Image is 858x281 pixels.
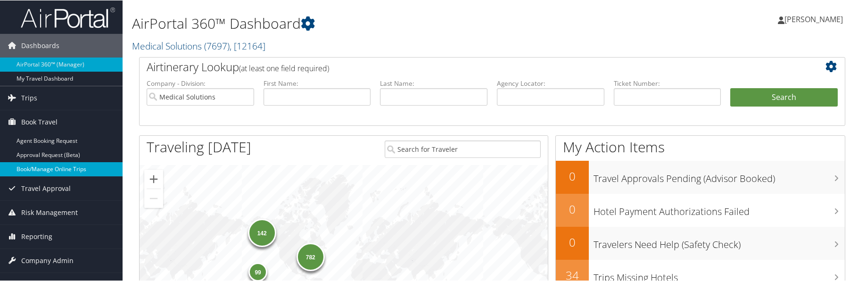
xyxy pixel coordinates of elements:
[556,193,845,226] a: 0Hotel Payment Authorizations Failed
[248,262,267,281] div: 99
[147,78,254,88] label: Company - Division:
[497,78,604,88] label: Agency Locator:
[594,233,845,251] h3: Travelers Need Help (Safety Check)
[239,63,329,73] span: (at least one field required)
[21,86,37,109] span: Trips
[556,234,589,250] h2: 0
[556,137,845,157] h1: My Action Items
[204,39,230,52] span: ( 7697 )
[132,39,265,52] a: Medical Solutions
[21,224,52,248] span: Reporting
[594,200,845,218] h3: Hotel Payment Authorizations Failed
[247,218,276,247] div: 142
[21,248,74,272] span: Company Admin
[784,14,843,24] span: [PERSON_NAME]
[21,33,59,57] span: Dashboards
[556,160,845,193] a: 0Travel Approvals Pending (Advisor Booked)
[21,6,115,28] img: airportal-logo.png
[230,39,265,52] span: , [ 12164 ]
[144,169,163,188] button: Zoom in
[594,167,845,185] h3: Travel Approvals Pending (Advisor Booked)
[132,13,612,33] h1: AirPortal 360™ Dashboard
[385,140,541,157] input: Search for Traveler
[21,176,71,200] span: Travel Approval
[778,5,852,33] a: [PERSON_NAME]
[556,201,589,217] h2: 0
[380,78,487,88] label: Last Name:
[297,242,325,271] div: 782
[556,168,589,184] h2: 0
[264,78,371,88] label: First Name:
[556,226,845,259] a: 0Travelers Need Help (Safety Check)
[614,78,721,88] label: Ticket Number:
[21,110,58,133] span: Book Travel
[144,189,163,207] button: Zoom out
[147,58,779,74] h2: Airtinerary Lookup
[730,88,838,107] button: Search
[147,137,251,157] h1: Traveling [DATE]
[21,200,78,224] span: Risk Management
